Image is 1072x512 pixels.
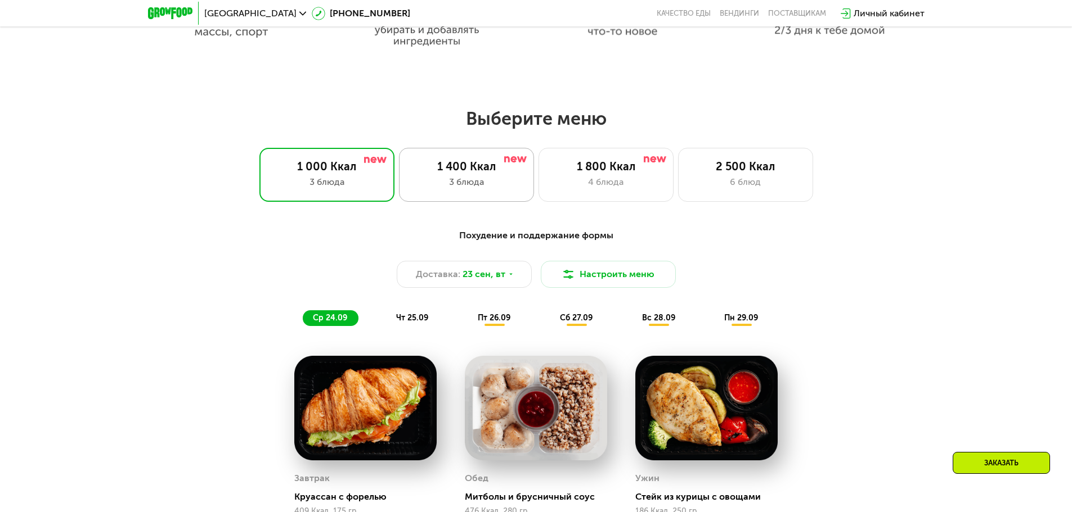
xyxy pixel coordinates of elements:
div: Обед [465,470,488,487]
div: Ужин [635,470,660,487]
span: пн 29.09 [724,313,758,323]
span: 23 сен, вт [463,268,505,281]
div: Личный кабинет [854,7,925,20]
div: 6 блюд [690,175,801,189]
div: Митболы и брусничный соус [465,491,616,502]
span: [GEOGRAPHIC_DATA] [204,9,297,18]
div: 4 блюда [550,175,662,189]
span: чт 25.09 [396,313,428,323]
div: 3 блюда [271,175,383,189]
div: Стейк из курицы с овощами [635,491,787,502]
a: [PHONE_NUMBER] [312,7,410,20]
span: ср 24.09 [313,313,347,323]
div: 1 000 Ккал [271,160,383,173]
h2: Выберите меню [36,107,1036,130]
div: 2 500 Ккал [690,160,801,173]
div: 1 800 Ккал [550,160,662,173]
div: 1 400 Ккал [411,160,522,173]
span: Доставка: [416,268,460,281]
div: Заказать [953,452,1050,474]
div: 3 блюда [411,175,522,189]
div: Завтрак [294,470,330,487]
button: Настроить меню [541,261,676,288]
a: Вендинги [720,9,759,18]
div: Похудение и поддержание формы [203,229,869,243]
div: Круассан с форелью [294,491,446,502]
a: Качество еды [657,9,711,18]
span: сб 27.09 [560,313,593,323]
span: вс 28.09 [642,313,675,323]
div: поставщикам [768,9,826,18]
span: пт 26.09 [478,313,510,323]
